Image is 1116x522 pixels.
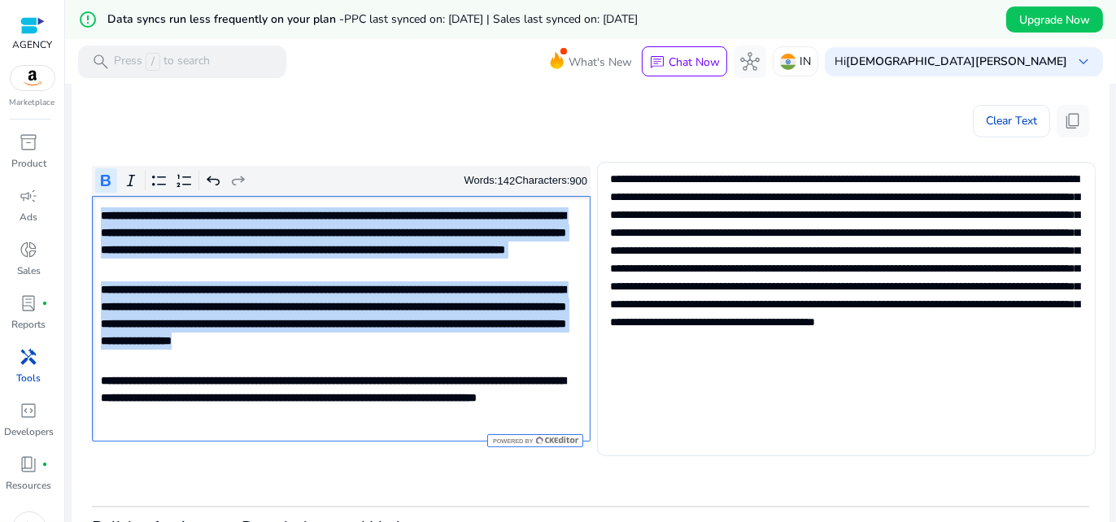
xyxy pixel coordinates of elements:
[11,66,54,90] img: amazon.svg
[17,371,41,385] p: Tools
[42,300,49,307] span: fiber_manual_record
[17,263,41,278] p: Sales
[740,52,760,72] span: hub
[114,53,210,71] p: Press to search
[20,240,39,259] span: donut_small
[800,47,811,76] p: IN
[642,46,727,77] button: chatChat Now
[42,461,49,468] span: fiber_manual_record
[734,46,766,78] button: hub
[344,11,638,27] span: PPC last synced on: [DATE] | Sales last synced on: [DATE]
[20,294,39,313] span: lab_profile
[1074,52,1093,72] span: keyboard_arrow_down
[20,347,39,367] span: handyman
[12,317,46,332] p: Reports
[12,37,52,52] p: AGENCY
[569,48,632,76] span: What's New
[4,424,54,439] p: Developers
[20,401,39,420] span: code_blocks
[986,105,1037,137] span: Clear Text
[569,175,587,187] label: 900
[780,54,796,70] img: in.svg
[92,166,591,197] div: Editor toolbar
[20,186,39,206] span: campaign
[846,54,1067,69] b: [DEMOGRAPHIC_DATA][PERSON_NAME]
[20,210,38,224] p: Ads
[1057,105,1089,137] button: content_copy
[973,105,1050,137] button: Clear Text
[20,455,39,474] span: book_4
[649,54,665,71] span: chat
[91,52,111,72] span: search
[491,437,533,445] span: Powered by
[107,13,638,27] h5: Data syncs run less frequently on your plan -
[835,56,1067,67] p: Hi
[498,175,516,187] label: 142
[10,97,55,109] p: Marketplace
[1063,111,1083,131] span: content_copy
[1019,11,1090,28] span: Upgrade Now
[1006,7,1103,33] button: Upgrade Now
[78,10,98,29] mat-icon: error_outline
[11,156,46,171] p: Product
[464,171,588,191] div: Words: Characters:
[92,196,591,442] div: Rich Text Editor. Editing area: main. Press Alt+0 for help.
[7,478,52,493] p: Resources
[669,54,720,70] p: Chat Now
[20,133,39,152] span: inventory_2
[146,53,160,71] span: /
